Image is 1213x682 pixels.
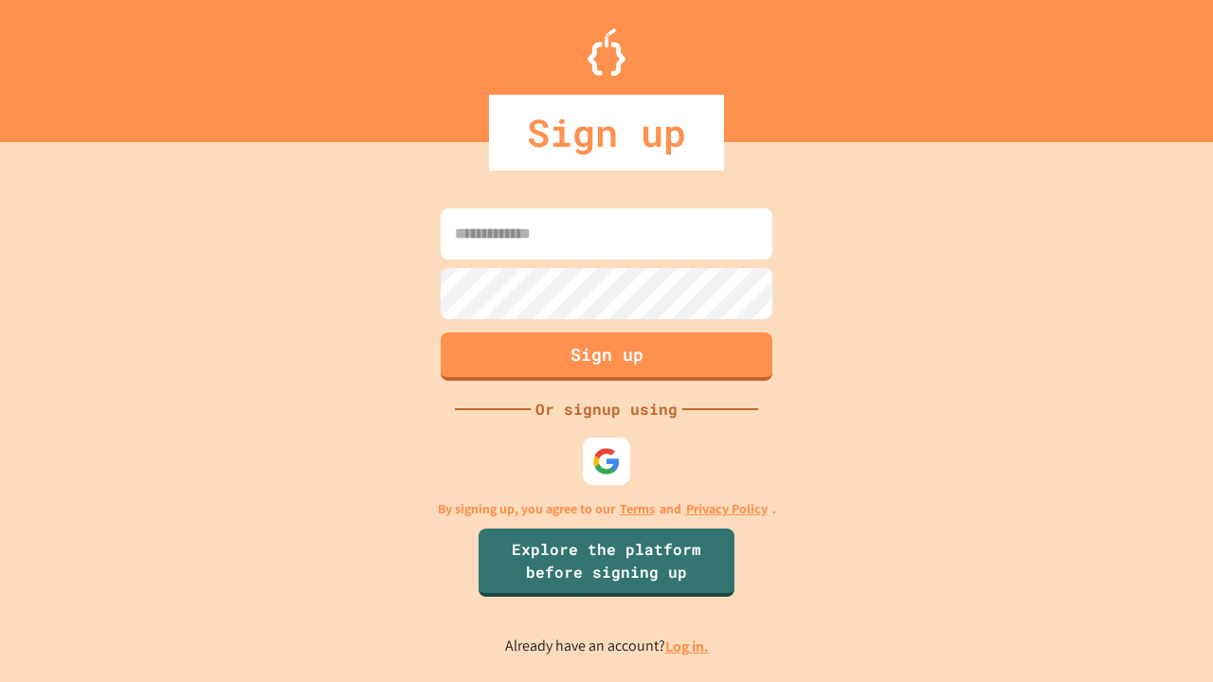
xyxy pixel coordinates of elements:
[665,637,709,656] a: Log in.
[438,499,776,519] p: By signing up, you agree to our and .
[588,28,625,76] img: Logo.svg
[441,332,772,381] button: Sign up
[686,499,768,519] a: Privacy Policy
[531,398,682,421] div: Or signup using
[489,95,724,170] div: Sign up
[505,635,709,658] p: Already have an account?
[479,529,734,597] a: Explore the platform before signing up
[620,499,655,519] a: Terms
[592,447,621,476] img: google-icon.svg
